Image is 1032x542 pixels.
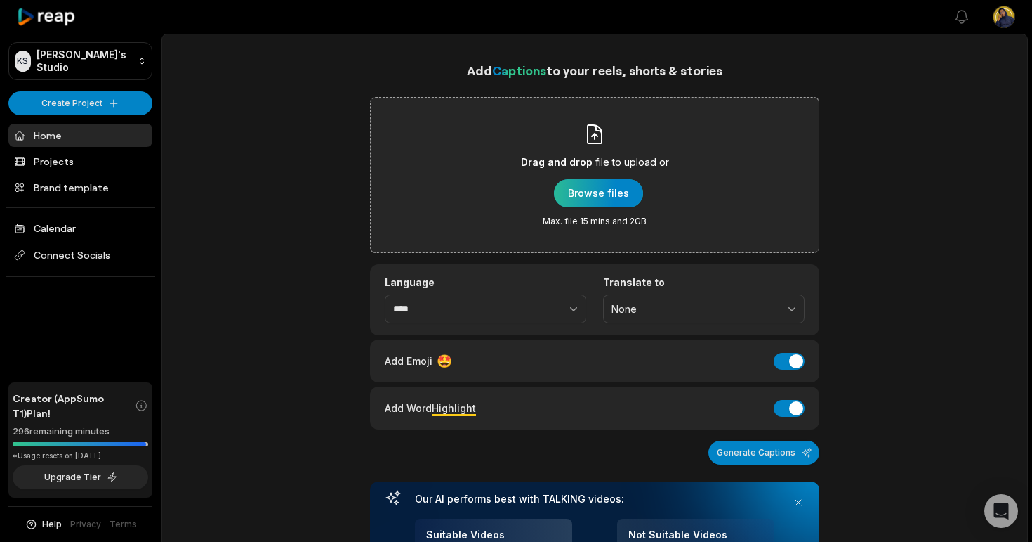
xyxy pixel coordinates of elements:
[13,425,148,439] div: 296 remaining minutes
[8,176,152,199] a: Brand template
[13,451,148,461] div: *Usage resets on [DATE]
[8,124,152,147] a: Home
[437,351,452,370] span: 🤩
[385,399,476,418] div: Add Word
[611,303,776,316] span: None
[15,51,31,72] div: KS
[70,518,101,531] a: Privacy
[554,179,643,207] button: Drag and dropfile to upload orMax. file 15 mins and 2GB
[385,354,432,368] span: Add Emoji
[521,154,593,171] span: Drag and drop
[432,402,476,414] span: Highlight
[8,217,152,240] a: Calendar
[8,150,152,173] a: Projects
[385,276,586,289] label: Language
[25,518,62,531] button: Help
[8,91,152,115] button: Create Project
[13,465,148,489] button: Upgrade Tier
[603,276,805,289] label: Translate to
[42,518,62,531] span: Help
[984,494,1018,528] div: Open Intercom Messenger
[708,441,819,465] button: Generate Captions
[543,216,647,227] span: Max. file 15 mins and 2GB
[492,63,546,78] span: Captions
[37,49,132,74] p: [PERSON_NAME]'s Studio
[8,243,152,268] span: Connect Socials
[603,295,805,324] button: None
[595,154,669,171] span: file to upload or
[415,493,774,505] h3: Our AI performs best with TALKING videos:
[370,60,819,80] h1: Add to your reels, shorts & stories
[110,518,137,531] a: Terms
[13,391,135,420] span: Creator (AppSumo T1) Plan!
